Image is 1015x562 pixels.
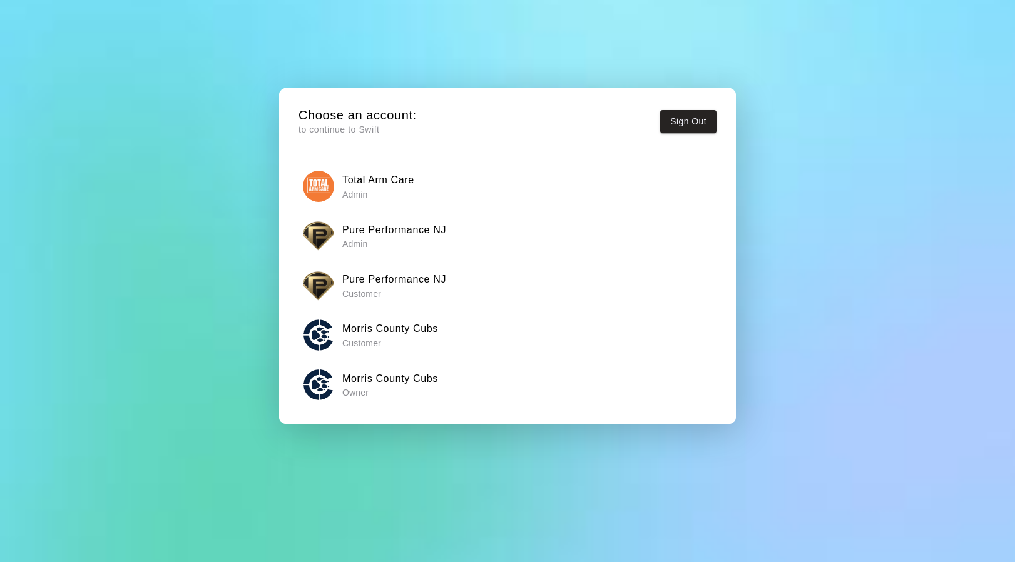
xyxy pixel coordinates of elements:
[342,371,438,387] h6: Morris County Cubs
[298,266,717,305] button: Pure Performance NJPure Performance NJ Customer
[298,315,717,354] button: Morris County CubsMorris County Cubs Customer
[342,188,414,201] p: Admin
[342,271,446,288] h6: Pure Performance NJ
[342,238,446,250] p: Admin
[342,321,438,337] h6: Morris County Cubs
[342,172,414,188] h6: Total Arm Care
[298,216,717,256] button: Pure Performance NJPure Performance NJ Admin
[298,123,417,136] p: to continue to Swift
[303,319,334,351] img: Morris County Cubs
[298,107,417,124] h5: Choose an account:
[342,337,438,349] p: Customer
[298,166,717,206] button: Total Arm CareTotal Arm Care Admin
[342,288,446,300] p: Customer
[660,110,717,133] button: Sign Out
[342,386,438,399] p: Owner
[303,369,334,400] img: Morris County Cubs
[303,171,334,202] img: Total Arm Care
[303,220,334,251] img: Pure Performance NJ
[303,270,334,301] img: Pure Performance NJ
[298,365,717,404] button: Morris County CubsMorris County Cubs Owner
[342,222,446,238] h6: Pure Performance NJ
